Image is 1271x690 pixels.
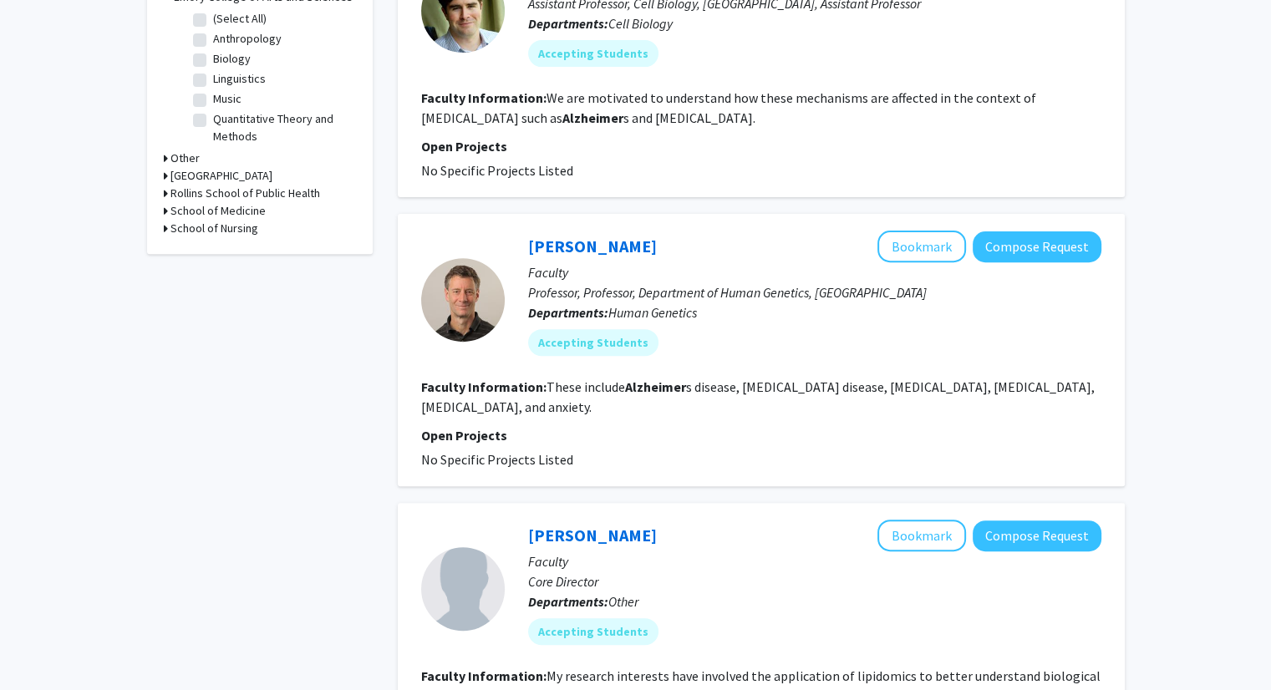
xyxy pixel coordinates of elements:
label: Anthropology [213,30,282,48]
b: Departments: [528,304,608,321]
p: Open Projects [421,425,1101,445]
p: Faculty [528,551,1101,571]
b: Alzheimer [562,109,623,126]
mat-chip: Accepting Students [528,40,658,67]
span: No Specific Projects Listed [421,162,573,179]
h3: School of Nursing [170,220,258,237]
span: Cell Biology [608,15,673,32]
label: Quantitative Theory and Methods [213,110,352,145]
label: Music [213,90,241,108]
b: Departments: [528,593,608,610]
button: Add David Weinshenker to Bookmarks [877,231,966,262]
label: Linguistics [213,70,266,88]
span: Human Genetics [608,304,697,321]
h3: [GEOGRAPHIC_DATA] [170,167,272,185]
h3: Rollins School of Public Health [170,185,320,202]
fg-read-more: We are motivated to understand how these mechanisms are affected in the context of [MEDICAL_DATA]... [421,89,1036,126]
button: Compose Request to Kristal Maner-Smith [973,520,1101,551]
b: Faculty Information: [421,89,547,106]
a: [PERSON_NAME] [528,525,657,545]
label: (Select All) [213,10,267,28]
h3: Other [170,150,200,167]
mat-chip: Accepting Students [528,329,658,356]
p: Professor, Professor, Department of Human Genetics, [GEOGRAPHIC_DATA] [528,282,1101,302]
p: Core Director [528,571,1101,591]
span: No Specific Projects Listed [421,451,573,468]
fg-read-more: These include s disease, [MEDICAL_DATA] disease, [MEDICAL_DATA], [MEDICAL_DATA], [MEDICAL_DATA], ... [421,378,1095,415]
b: Alzheimer [625,378,686,395]
a: [PERSON_NAME] [528,236,657,256]
p: Faculty [528,262,1101,282]
button: Compose Request to David Weinshenker [973,231,1101,262]
b: Departments: [528,15,608,32]
label: Biology [213,50,251,68]
span: Other [608,593,638,610]
p: Open Projects [421,136,1101,156]
h3: School of Medicine [170,202,266,220]
mat-chip: Accepting Students [528,618,658,645]
b: Faculty Information: [421,667,547,684]
button: Add Kristal Maner-Smith to Bookmarks [877,520,966,551]
b: Faculty Information: [421,378,547,395]
iframe: Chat [13,615,71,677]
